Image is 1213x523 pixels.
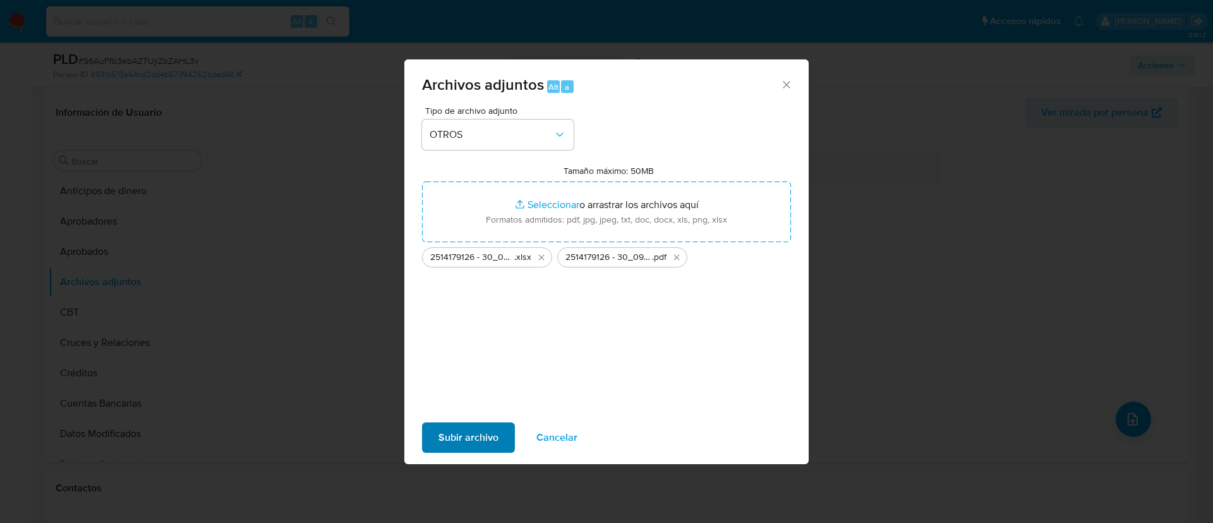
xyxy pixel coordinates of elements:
button: Cerrar [780,78,792,90]
span: .xlsx [514,251,531,264]
span: Subir archivo [438,424,498,452]
button: Cancelar [520,422,594,453]
span: Archivos adjuntos [422,73,544,95]
span: Cancelar [536,424,577,452]
button: Eliminar 2514179126 - 30_09_2025.xlsx [534,250,549,265]
span: a [565,81,569,93]
span: 2514179126 - 30_09_2025 [430,251,514,264]
button: OTROS [422,120,574,150]
span: 2514179126 - 30_09_2025 [565,251,652,264]
label: Tamaño máximo: 50MB [564,165,654,176]
button: Eliminar 2514179126 - 30_09_2025.pdf [669,250,684,265]
button: Subir archivo [422,422,515,453]
span: OTROS [430,128,553,141]
span: Alt [548,81,558,93]
span: .pdf [652,251,667,264]
ul: Archivos seleccionados [422,242,791,268]
span: Tipo de archivo adjunto [425,106,577,115]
